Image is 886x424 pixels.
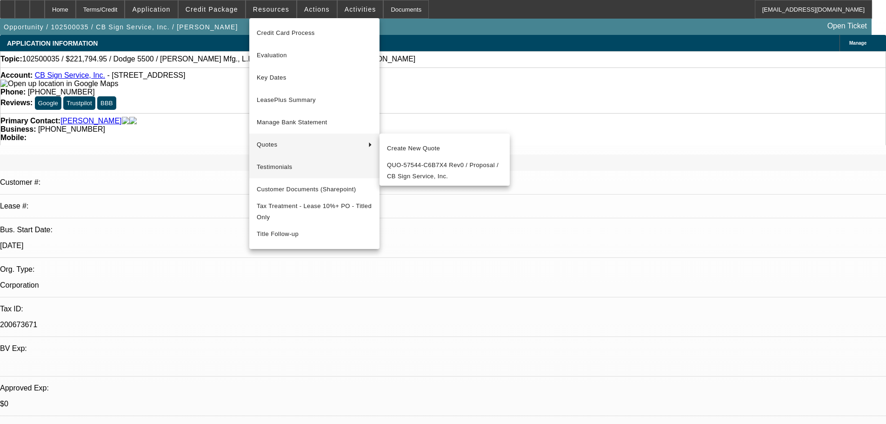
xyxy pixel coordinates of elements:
[257,117,372,128] span: Manage Bank Statement
[257,50,372,61] span: Evaluation
[257,201,372,223] span: Tax Treatment - Lease 10%+ PO - Titled Only
[257,27,372,39] span: Credit Card Process
[257,184,372,195] span: Customer Documents (Sharepoint)
[257,139,361,150] span: Quotes
[257,72,372,83] span: Key Dates
[257,94,372,106] span: LeasePlus Summary
[257,162,372,173] span: Testimonials
[257,229,372,240] span: Title Follow-up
